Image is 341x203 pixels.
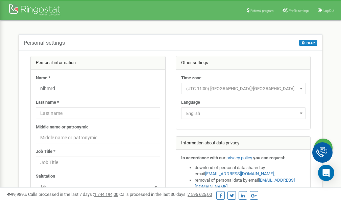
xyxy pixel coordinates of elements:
[31,56,165,70] div: Personal information
[253,155,286,160] strong: you can request:
[184,109,303,118] span: English
[250,9,274,13] span: Referral program
[24,40,65,46] h5: Personal settings
[36,124,89,130] label: Middle name or patronymic
[181,155,225,160] strong: In accordance with our
[289,9,309,13] span: Profile settings
[318,165,334,181] div: Open Intercom Messenger
[36,148,55,155] label: Job Title *
[323,9,334,13] span: Log Out
[181,99,200,106] label: Language
[176,56,311,70] div: Other settings
[36,107,160,119] input: Last name
[195,165,306,177] li: download of personal data shared by email ,
[181,83,306,94] span: (UTC-11:00) Pacific/Midway
[205,171,274,176] a: [EMAIL_ADDRESS][DOMAIN_NAME]
[176,137,311,150] div: Information about data privacy
[36,75,50,81] label: Name *
[184,84,303,94] span: (UTC-11:00) Pacific/Midway
[299,40,317,46] button: HELP
[7,192,27,197] span: 99,989%
[119,192,212,197] span: Calls processed in the last 30 days :
[36,181,160,192] span: Mr.
[181,75,201,81] label: Time zone
[36,132,160,143] input: Middle name or patronymic
[38,182,158,192] span: Mr.
[226,155,252,160] a: privacy policy
[36,157,160,168] input: Job Title
[36,83,160,94] input: Name
[181,107,306,119] span: English
[36,99,59,106] label: Last name *
[188,192,212,197] u: 7 596 625,00
[28,192,118,197] span: Calls processed in the last 7 days :
[94,192,118,197] u: 1 744 194,00
[36,173,55,180] label: Salutation
[195,177,306,190] li: removal of personal data by email ,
